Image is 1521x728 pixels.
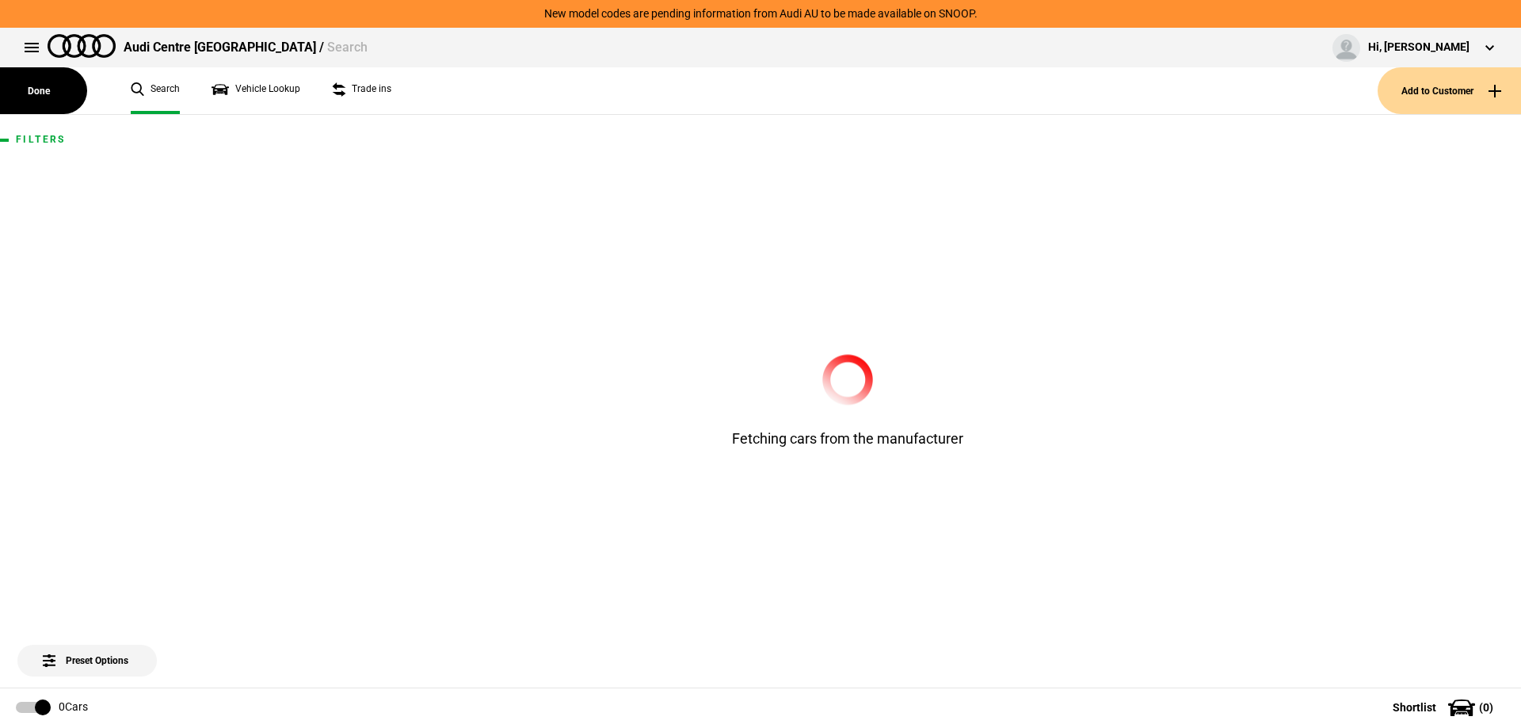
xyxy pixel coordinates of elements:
button: Add to Customer [1378,67,1521,114]
span: Preset Options [46,635,128,666]
div: Hi, [PERSON_NAME] [1368,40,1470,55]
span: Search [327,40,368,55]
a: Search [131,67,180,114]
a: Vehicle Lookup [212,67,300,114]
button: Shortlist(0) [1369,688,1521,727]
a: Trade ins [332,67,391,114]
div: Audi Centre [GEOGRAPHIC_DATA] / [124,39,368,56]
div: 0 Cars [59,699,88,715]
span: ( 0 ) [1479,702,1493,713]
img: audi.png [48,34,116,58]
span: Shortlist [1393,702,1436,713]
div: Fetching cars from the manufacturer [650,354,1046,448]
h1: Filters [16,135,158,145]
